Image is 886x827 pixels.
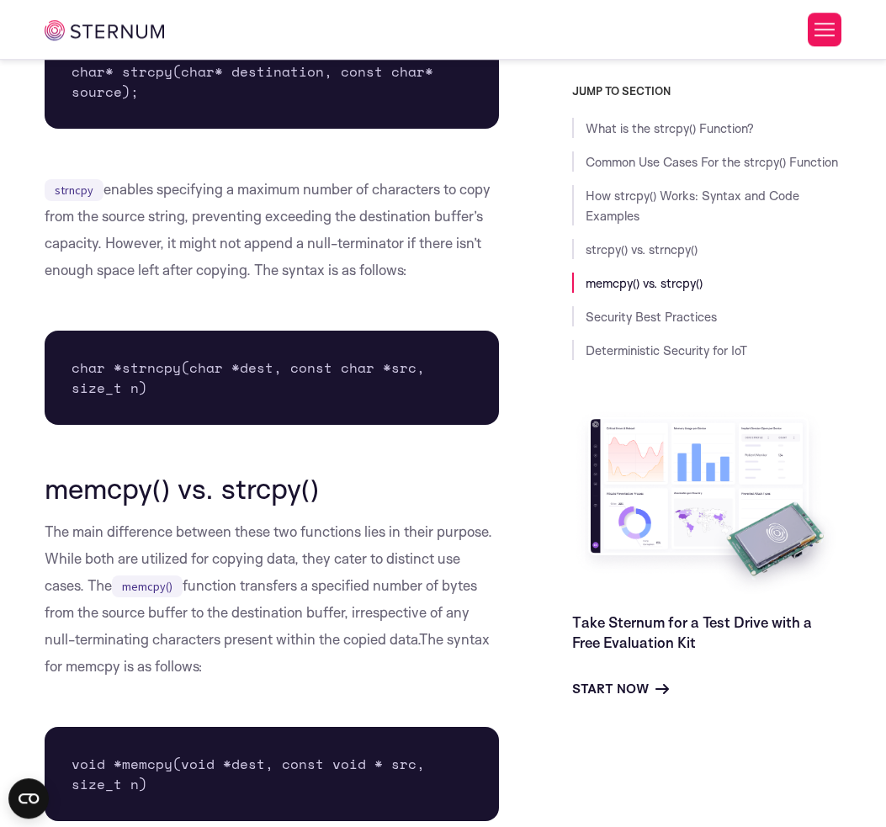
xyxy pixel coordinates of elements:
a: memcpy() vs. strcpy() [586,275,703,291]
a: strcpy() vs. strncpy() [586,241,698,257]
img: Take Sternum for a Test Drive with a Free Evaluation Kit [572,407,842,599]
button: Open CMP widget [8,778,49,819]
button: Toggle Menu [808,13,841,46]
code: strncpy [45,179,103,201]
a: Take Sternum for a Test Drive with a Free Evaluation Kit [572,613,812,651]
h2: memcpy() vs. strcpy() [45,472,499,504]
code: memcpy() [112,575,183,597]
a: Start Now [572,679,669,699]
p: The main difference between these two functions lies in their purpose. While both are utilized fo... [45,518,499,680]
a: What is the strcpy() Function? [586,120,754,136]
img: sternum iot [45,20,164,40]
a: memcpy() [112,576,183,594]
a: Deterministic Security for IoT [586,342,747,358]
h3: JUMP TO SECTION [572,84,842,98]
a: How strcpy() Works: Syntax and Code Examples [586,188,799,224]
p: enables specifying a maximum number of characters to copy from the source string, preventing exce... [45,176,499,284]
pre: char *strncpy(char *dest, const char *src, size_t n) [45,331,499,425]
a: Security Best Practices [586,309,717,325]
a: Common Use Cases For the strcpy() Function [586,154,838,170]
pre: char* strcpy(char* destination, const char* source); [45,34,499,129]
